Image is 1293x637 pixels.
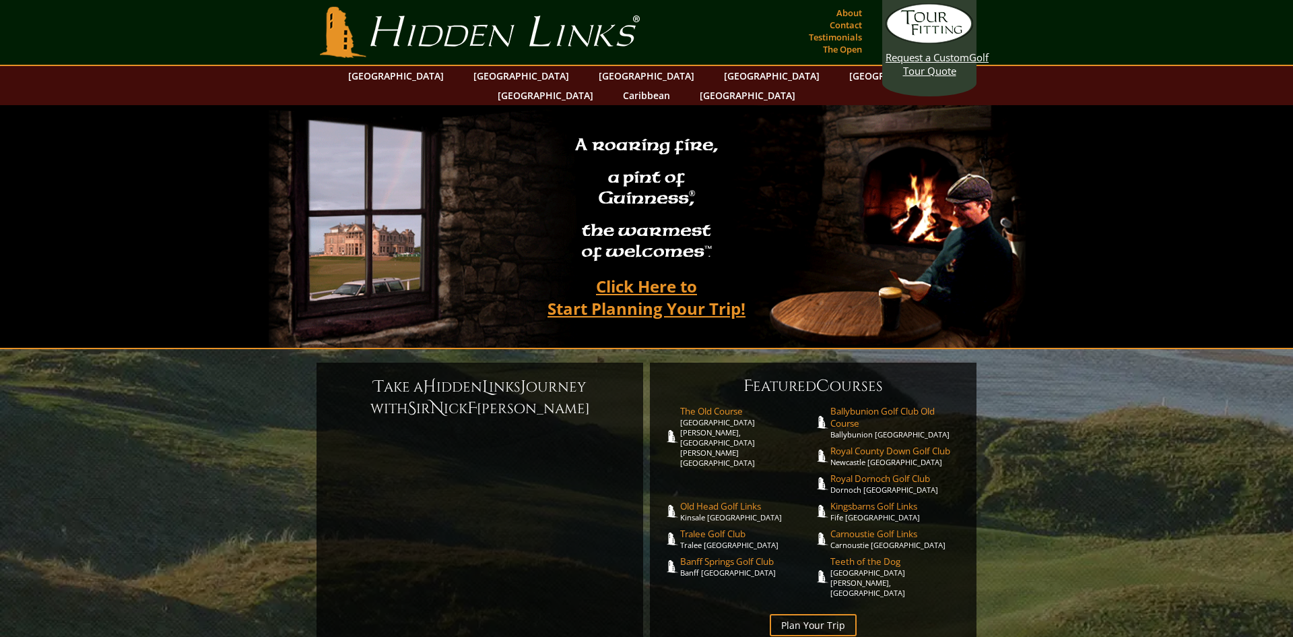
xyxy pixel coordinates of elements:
a: The Old Course[GEOGRAPHIC_DATA][PERSON_NAME], [GEOGRAPHIC_DATA][PERSON_NAME] [GEOGRAPHIC_DATA] [680,405,814,468]
a: Royal County Down Golf ClubNewcastle [GEOGRAPHIC_DATA] [830,445,964,467]
a: [GEOGRAPHIC_DATA] [717,66,826,86]
a: The Open [820,40,865,59]
span: H [423,376,436,398]
span: Royal Dornoch Golf Club [830,473,964,485]
a: About [833,3,865,22]
a: Kingsbarns Golf LinksFife [GEOGRAPHIC_DATA] [830,500,964,522]
a: Testimonials [805,28,865,47]
span: Teeth of the Dog [830,555,964,568]
span: F [743,375,753,397]
span: L [482,376,489,398]
span: The Old Course [680,405,814,417]
span: Carnoustie Golf Links [830,528,964,540]
h6: eatured ourses [663,375,963,397]
a: Tralee Golf ClubTralee [GEOGRAPHIC_DATA] [680,528,814,550]
a: Carnoustie Golf LinksCarnoustie [GEOGRAPHIC_DATA] [830,528,964,550]
span: Royal County Down Golf Club [830,445,964,457]
a: Caribbean [616,86,677,105]
a: [GEOGRAPHIC_DATA] [341,66,451,86]
a: [GEOGRAPHIC_DATA] [693,86,802,105]
span: T [374,376,384,398]
span: F [467,398,477,419]
span: Ballybunion Golf Club Old Course [830,405,964,429]
span: Tralee Golf Club [680,528,814,540]
a: [GEOGRAPHIC_DATA] [491,86,600,105]
a: [GEOGRAPHIC_DATA] [467,66,576,86]
a: Request a CustomGolf Tour Quote [886,3,973,78]
span: N [430,398,444,419]
a: Banff Springs Golf ClubBanff [GEOGRAPHIC_DATA] [680,555,814,578]
a: Old Head Golf LinksKinsale [GEOGRAPHIC_DATA] [680,500,814,522]
span: S [407,398,416,419]
a: [GEOGRAPHIC_DATA] [592,66,701,86]
span: Old Head Golf Links [680,500,814,512]
a: Royal Dornoch Golf ClubDornoch [GEOGRAPHIC_DATA] [830,473,964,495]
a: [GEOGRAPHIC_DATA] [842,66,952,86]
a: Teeth of the Dog[GEOGRAPHIC_DATA][PERSON_NAME], [GEOGRAPHIC_DATA] [830,555,964,598]
h2: A roaring fire, a pint of Guinness , the warmest of welcomes™. [566,129,727,270]
span: Kingsbarns Golf Links [830,500,964,512]
a: Click Here toStart Planning Your Trip! [534,270,759,324]
a: Plan Your Trip [770,614,857,636]
a: Ballybunion Golf Club Old CourseBallybunion [GEOGRAPHIC_DATA] [830,405,964,439]
span: C [816,375,830,397]
h6: ake a idden inks ourney with ir ick [PERSON_NAME] [330,376,630,419]
span: Request a Custom [886,51,969,64]
span: Banff Springs Golf Club [680,555,814,568]
a: Contact [826,16,865,34]
span: J [521,376,526,398]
